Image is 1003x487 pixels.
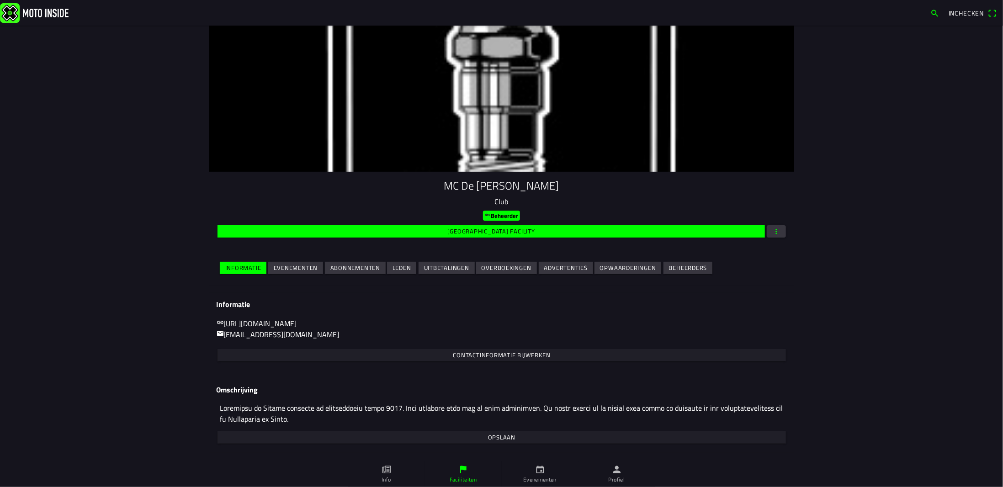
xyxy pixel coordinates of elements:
[220,262,266,274] ion-button: Informatie
[450,476,477,484] ion-label: Faciliteiten
[419,262,475,274] ion-button: Uitbetalingen
[217,330,224,337] ion-icon: mail
[217,300,787,309] h3: Informatie
[218,431,786,444] ion-button: Opslaan
[218,225,765,238] ion-button: [GEOGRAPHIC_DATA] facility
[217,196,787,207] p: Club
[217,329,340,340] a: mail[EMAIL_ADDRESS][DOMAIN_NAME]
[523,476,557,484] ion-label: Evenementen
[268,262,323,274] ion-button: Evenementen
[476,262,537,274] ion-button: Overboekingen
[483,211,520,221] ion-badge: Beheerder
[217,398,787,429] textarea: Loremipsu do Sitame consecte ad elitseddoeiu tempo 9017. Inci utlabore etdo mag al enim adminimve...
[325,262,386,274] ion-button: Abonnementen
[609,476,625,484] ion-label: Profiel
[926,5,944,21] a: search
[217,386,787,394] h3: Omschrijving
[382,465,392,475] ion-icon: paper
[485,212,491,218] ion-icon: key
[612,465,622,475] ion-icon: person
[387,262,416,274] ion-button: Leden
[663,262,712,274] ion-button: Beheerders
[535,465,545,475] ion-icon: calendar
[217,179,787,192] h1: MC De [PERSON_NAME]
[594,262,661,274] ion-button: Opwaarderingen
[949,8,984,18] span: Inchecken
[539,262,593,274] ion-button: Advertenties
[382,476,391,484] ion-label: Info
[217,319,224,326] ion-icon: link
[944,5,1001,21] a: Incheckenqr scanner
[458,465,468,475] ion-icon: flag
[218,349,786,361] ion-button: Contactinformatie bijwerken
[217,318,297,329] a: link[URL][DOMAIN_NAME]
